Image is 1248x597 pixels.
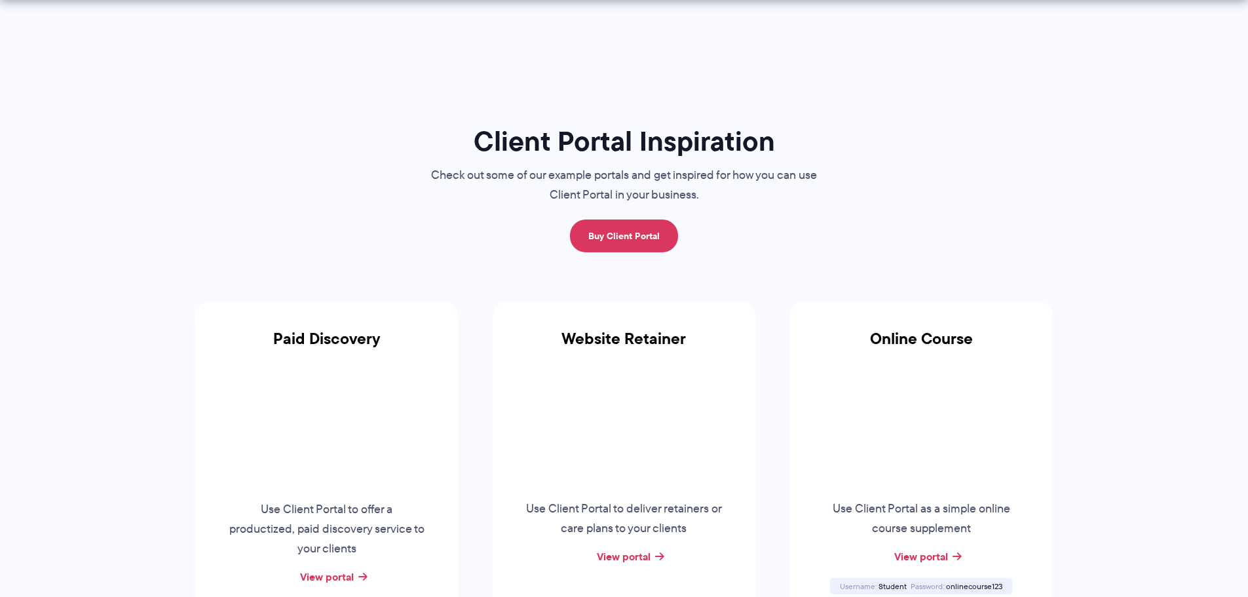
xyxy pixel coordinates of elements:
[570,220,678,252] a: Buy Client Portal
[300,569,354,585] a: View portal
[911,581,944,592] span: Password
[894,549,948,564] a: View portal
[493,330,756,364] h3: Website Retainer
[405,166,844,205] p: Check out some of our example portals and get inspired for how you can use Client Portal in your ...
[195,330,459,364] h3: Paid Discovery
[822,499,1021,539] p: Use Client Portal as a simple online course supplement
[405,124,844,159] h1: Client Portal Inspiration
[789,330,1053,364] h3: Online Course
[524,499,723,539] p: Use Client Portal to deliver retainers or care plans to your clients
[879,581,907,592] span: Student
[946,581,1002,592] span: onlinecourse123
[597,549,651,564] a: View portal
[227,500,426,559] p: Use Client Portal to offer a productized, paid discovery service to your clients
[840,581,877,592] span: Username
